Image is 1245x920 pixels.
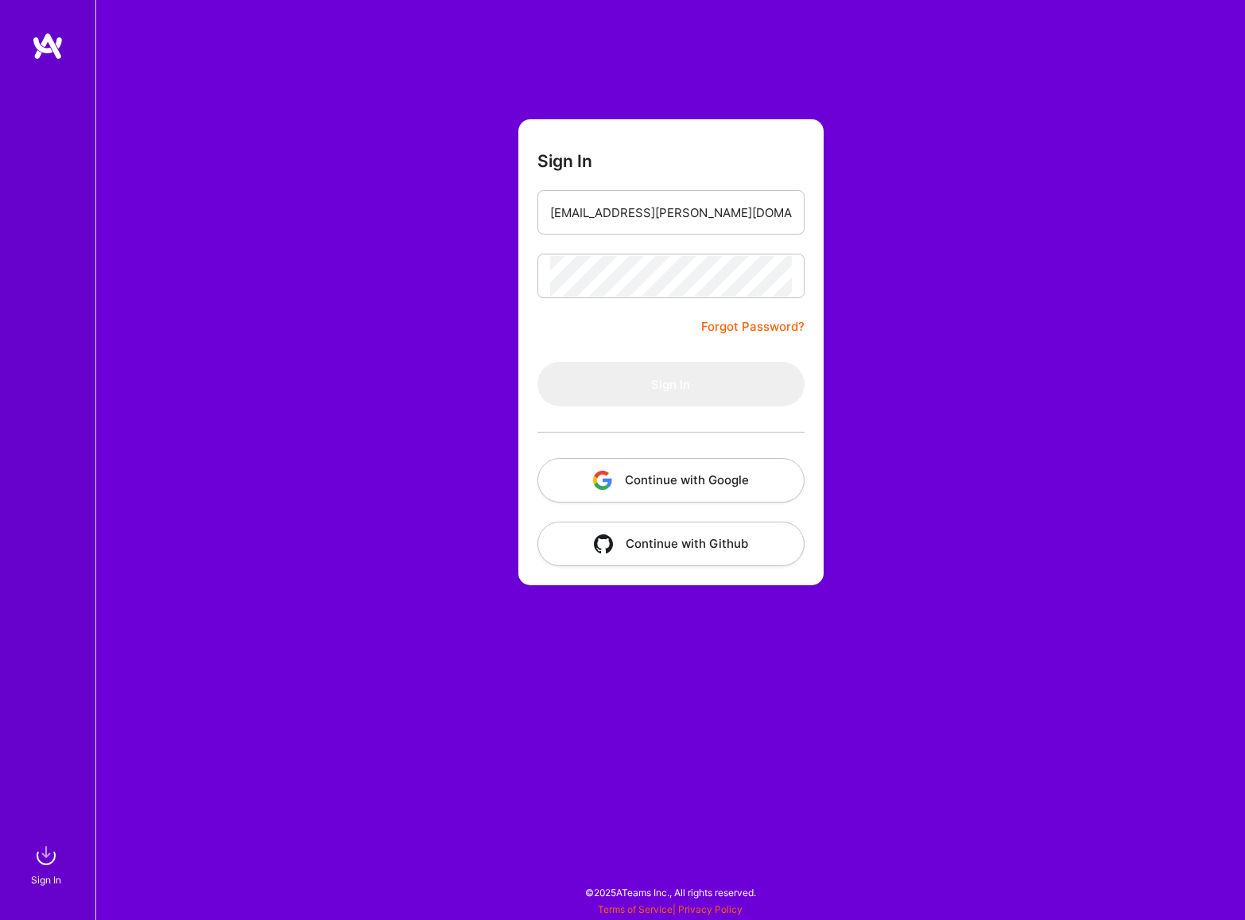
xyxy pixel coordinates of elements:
div: © 2025 ATeams Inc., All rights reserved. [95,872,1245,912]
h3: Sign In [537,151,592,171]
a: Terms of Service [598,903,673,915]
img: logo [32,32,64,60]
a: sign inSign In [33,840,62,888]
a: Forgot Password? [701,317,805,336]
button: Sign In [537,362,805,406]
img: sign in [30,840,62,871]
input: Email... [550,192,792,233]
button: Continue with Github [537,522,805,566]
img: icon [594,534,613,553]
div: Sign In [31,871,61,888]
span: | [598,903,743,915]
button: Continue with Google [537,458,805,503]
img: icon [593,471,612,490]
a: Privacy Policy [678,903,743,915]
